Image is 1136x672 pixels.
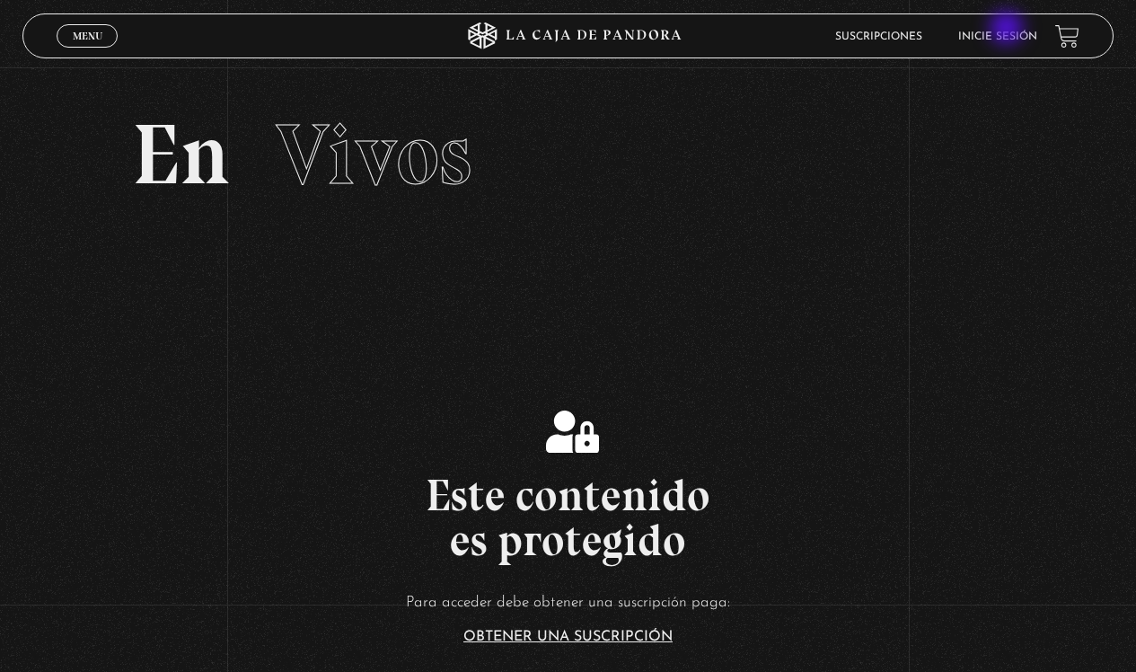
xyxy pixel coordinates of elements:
[66,46,109,58] span: Cerrar
[73,31,102,41] span: Menu
[1055,23,1079,48] a: View your shopping cart
[958,31,1037,42] a: Inicie sesión
[276,103,471,206] span: Vivos
[835,31,922,42] a: Suscripciones
[463,630,673,644] a: Obtener una suscripción
[132,112,1005,198] h2: En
